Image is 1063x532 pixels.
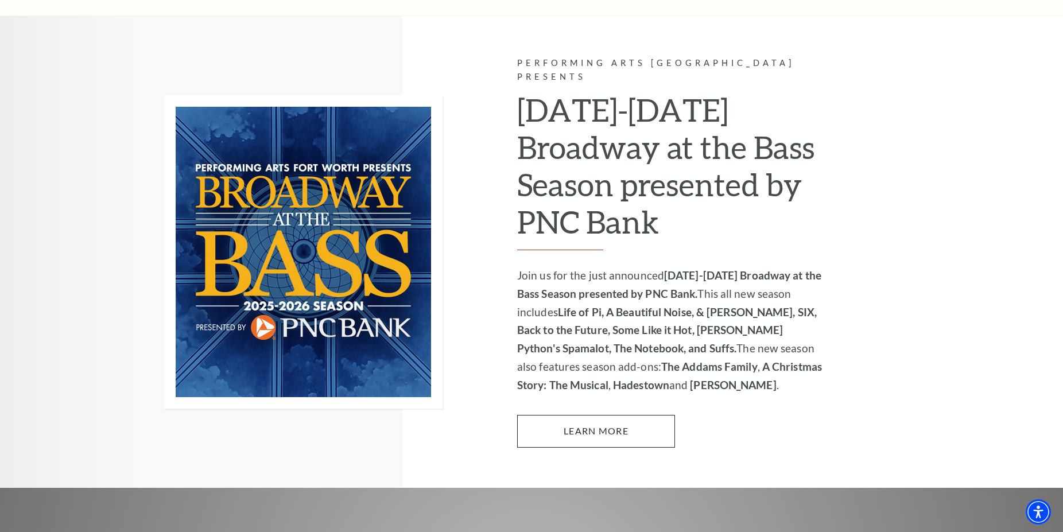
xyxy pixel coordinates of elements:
strong: Life of Pi, A Beautiful Noise, & [PERSON_NAME], SIX, Back to the Future, Some Like it Hot, [PERSO... [517,305,817,355]
strong: The Addams Family [661,360,758,373]
strong: [PERSON_NAME] [690,378,776,391]
strong: A Christmas Story: The Musical [517,360,822,391]
div: Accessibility Menu [1026,499,1051,525]
strong: [DATE]-[DATE] Broadway at the Bass Season presented by PNC Bank. [517,269,821,300]
img: Performing Arts Fort Worth Presents [164,95,443,409]
strong: Hadestown [613,378,669,391]
a: Learn More 2025-2026 Broadway at the Bass Season presented by PNC Bank [517,415,675,447]
p: Performing Arts [GEOGRAPHIC_DATA] Presents [517,56,824,85]
p: Join us for the just announced This all new season includes The new season also features season a... [517,266,824,395]
h2: [DATE]-[DATE] Broadway at the Bass Season presented by PNC Bank [517,91,824,250]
